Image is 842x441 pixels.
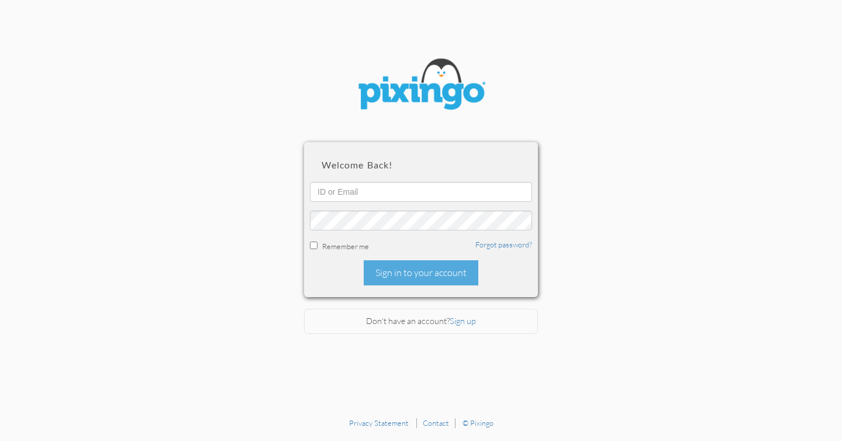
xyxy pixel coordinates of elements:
a: © Pixingo [463,418,494,428]
h2: Welcome back! [322,160,520,170]
div: Remember me [310,239,532,251]
div: Don't have an account? [304,309,538,334]
div: Sign in to your account [364,260,478,285]
input: ID or Email [310,182,532,202]
a: Contact [423,418,449,428]
img: pixingo logo [351,53,491,119]
a: Forgot password? [475,240,532,249]
iframe: Chat [841,440,842,441]
a: Privacy Statement [349,418,409,428]
a: Sign up [450,316,476,326]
